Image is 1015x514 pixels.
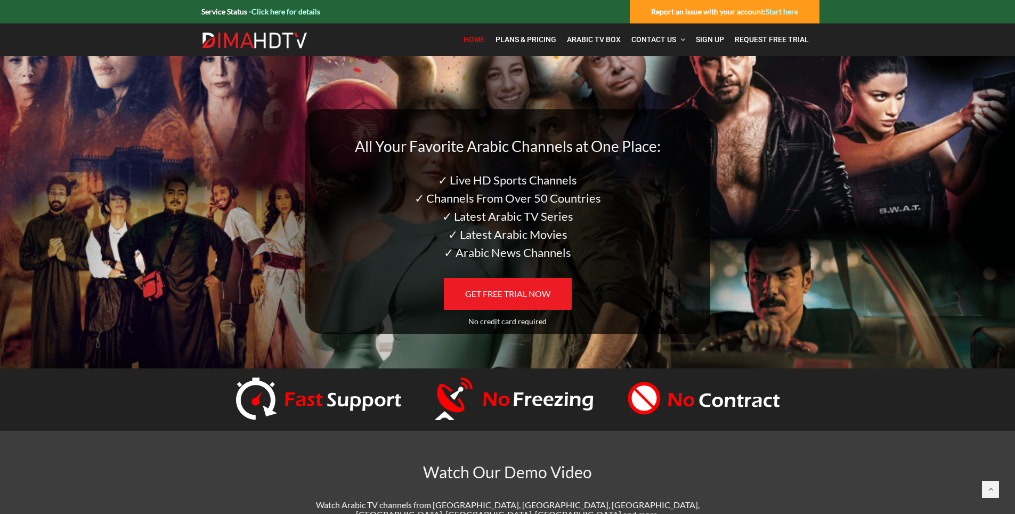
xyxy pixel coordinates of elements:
a: Contact Us [626,29,691,51]
span: ✓ Latest Arabic Movies [448,227,567,242]
span: All Your Favorite Arabic Channels at One Place: [355,137,661,155]
span: ✓ Live HD Sports Channels [438,173,577,187]
span: Watch Our Demo Video [423,462,592,481]
a: Request Free Trial [729,29,814,51]
span: Contact Us [631,35,676,44]
span: ✓ Arabic News Channels [444,245,571,260]
strong: Service Status - [201,7,320,16]
span: Plans & Pricing [496,35,556,44]
img: Dima HDTV [201,32,308,49]
span: Sign Up [696,35,724,44]
a: Click here for details [251,7,320,16]
span: ✓ Latest Arabic TV Series [442,209,573,223]
a: Back to top [982,481,999,498]
strong: Report an issue with your account: [651,7,798,16]
span: Request Free Trial [735,35,809,44]
a: Home [458,29,490,51]
span: No credit card required [468,317,547,326]
a: Start here [766,7,798,16]
a: Plans & Pricing [490,29,562,51]
a: GET FREE TRIAL NOW [444,278,572,310]
span: Home [464,35,485,44]
a: Sign Up [691,29,729,51]
a: Arabic TV Box [562,29,626,51]
span: GET FREE TRIAL NOW [465,288,550,299]
span: ✓ Channels From Over 50 Countries [415,191,601,205]
span: Arabic TV Box [567,35,621,44]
